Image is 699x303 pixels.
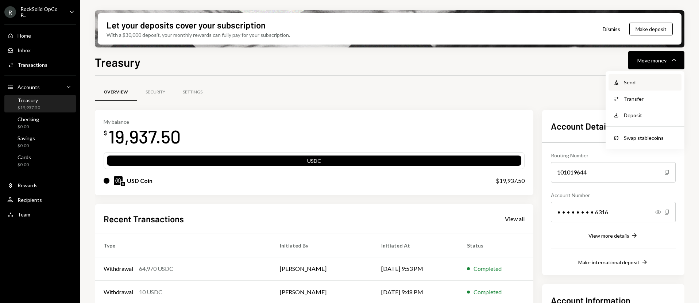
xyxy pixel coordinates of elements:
div: 101019644 [551,162,676,183]
div: Home [18,32,31,39]
th: Type [95,234,271,257]
div: My balance [104,119,181,125]
div: Team [18,211,30,218]
a: Cards$0.00 [4,152,76,169]
div: Transactions [18,62,47,68]
div: Savings [18,135,35,141]
div: View more details [588,233,629,239]
a: Settings [174,83,211,101]
div: Transfer [624,95,677,103]
a: Recipients [4,193,76,206]
div: Withdrawal [104,264,133,273]
a: Checking$0.00 [4,114,76,131]
div: Let your deposits cover your subscription [107,19,266,31]
button: Dismiss [594,20,629,38]
div: Swap stablecoins [624,134,677,142]
div: $0.00 [18,143,35,149]
div: Send [624,78,677,86]
td: [DATE] 9:53 PM [372,257,458,280]
div: Cards [18,154,31,160]
a: Security [137,83,174,101]
div: R [4,6,16,18]
button: View more details [588,232,638,240]
div: 19,937.50 [108,125,181,148]
div: Security [146,89,165,95]
a: Team [4,208,76,221]
button: Move money [628,51,684,69]
th: Initiated At [372,234,458,257]
div: With a $30,000 deposit, your monthly rewards can fully pay for your subscription. [107,31,290,39]
div: Settings [183,89,202,95]
img: ethereum-mainnet [121,182,125,186]
div: Inbox [18,47,31,53]
div: Recipients [18,197,42,203]
td: [PERSON_NAME] [271,257,372,280]
div: RockSolid OpCo P... [20,6,63,18]
div: $0.00 [18,124,39,130]
img: USDC [114,176,123,185]
h1: Treasury [95,55,140,69]
a: Transactions [4,58,76,71]
div: Account Number [551,191,676,199]
a: View all [505,215,525,223]
a: Accounts [4,80,76,93]
div: Checking [18,116,39,122]
div: $ [104,129,107,137]
a: Overview [95,83,137,101]
div: $19,937.50 [496,176,525,185]
th: Status [458,234,533,257]
div: Completed [474,264,502,273]
h2: Account Details [551,120,676,132]
div: Deposit [624,111,677,119]
div: USD Coin [127,176,152,185]
div: $0.00 [18,162,31,168]
div: 64,970 USDC [139,264,173,273]
div: Rewards [18,182,38,188]
button: Make deposit [629,23,673,35]
h2: Recent Transactions [104,213,184,225]
a: Inbox [4,43,76,57]
th: Initiated By [271,234,372,257]
a: Treasury$19,937.50 [4,95,76,112]
a: Rewards [4,179,76,192]
div: $19,937.50 [18,105,40,111]
div: Move money [637,57,667,64]
div: Make international deposit [578,259,640,265]
button: Make international deposit [578,258,648,266]
div: Completed [474,288,502,296]
div: Overview [104,89,128,95]
div: Withdrawal [104,288,133,296]
div: Accounts [18,84,40,90]
div: Routing Number [551,151,676,159]
div: • • • • • • • • 6316 [551,202,676,222]
a: Home [4,29,76,42]
div: USDC [107,157,521,167]
a: Savings$0.00 [4,133,76,150]
div: 10 USDC [139,288,162,296]
div: Treasury [18,97,40,103]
